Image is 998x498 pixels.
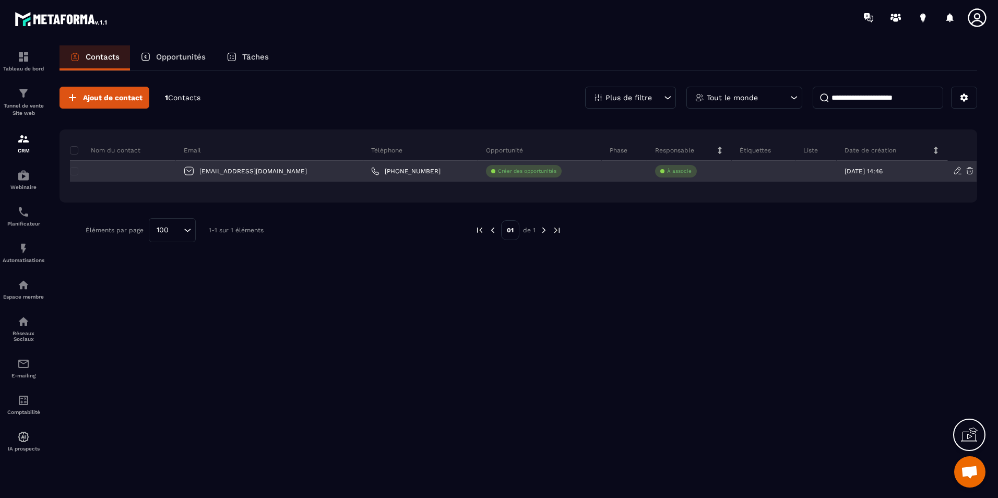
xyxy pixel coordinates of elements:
p: Planificateur [3,221,44,227]
p: Tout le monde [707,94,758,101]
span: 100 [153,224,172,236]
span: Contacts [168,93,200,102]
p: Email [184,146,201,155]
a: Contacts [60,45,130,70]
p: Réseaux Sociaux [3,330,44,342]
a: schedulerschedulerPlanificateur [3,198,44,234]
p: 1-1 sur 1 éléments [209,227,264,234]
p: Téléphone [371,146,402,155]
p: Tunnel de vente Site web [3,102,44,117]
img: automations [17,242,30,255]
p: Tâches [242,52,269,62]
p: Phase [610,146,627,155]
img: automations [17,279,30,291]
span: Ajout de contact [83,92,142,103]
p: À associe [667,168,692,175]
a: automationsautomationsWebinaire [3,161,44,198]
img: formation [17,87,30,100]
a: automationsautomationsAutomatisations [3,234,44,271]
button: Ajout de contact [60,87,149,109]
img: automations [17,169,30,182]
a: Opportunités [130,45,216,70]
img: scheduler [17,206,30,218]
p: Responsable [655,146,694,155]
p: [DATE] 14:46 [845,168,883,175]
img: next [552,226,562,235]
p: Éléments par page [86,227,144,234]
p: Comptabilité [3,409,44,415]
img: automations [17,431,30,443]
a: formationformationTunnel de vente Site web [3,79,44,125]
p: de 1 [523,226,536,234]
img: prev [475,226,484,235]
a: social-networksocial-networkRéseaux Sociaux [3,307,44,350]
img: social-network [17,315,30,328]
p: Webinaire [3,184,44,190]
img: accountant [17,394,30,407]
p: IA prospects [3,446,44,452]
p: Liste [803,146,818,155]
a: formationformationCRM [3,125,44,161]
img: formation [17,51,30,63]
p: Nom du contact [70,146,140,155]
p: Plus de filtre [605,94,652,101]
img: logo [15,9,109,28]
input: Search for option [172,224,181,236]
p: Opportunité [486,146,523,155]
a: Tâches [216,45,279,70]
p: Date de création [845,146,896,155]
p: Créer des opportunités [498,168,556,175]
a: formationformationTableau de bord [3,43,44,79]
p: Étiquettes [740,146,771,155]
img: prev [488,226,497,235]
p: Espace membre [3,294,44,300]
p: CRM [3,148,44,153]
div: Search for option [149,218,196,242]
div: Ouvrir le chat [954,456,985,488]
p: Automatisations [3,257,44,263]
img: formation [17,133,30,145]
p: Tableau de bord [3,66,44,72]
a: accountantaccountantComptabilité [3,386,44,423]
p: E-mailing [3,373,44,378]
p: 1 [165,93,200,103]
a: [PHONE_NUMBER] [371,167,441,175]
img: email [17,358,30,370]
a: automationsautomationsEspace membre [3,271,44,307]
img: next [539,226,549,235]
p: 01 [501,220,519,240]
a: emailemailE-mailing [3,350,44,386]
p: Contacts [86,52,120,62]
p: Opportunités [156,52,206,62]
